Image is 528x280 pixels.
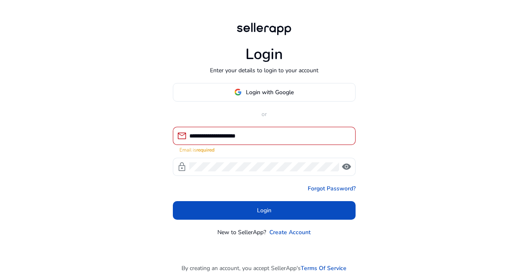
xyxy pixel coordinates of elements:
p: or [173,110,356,119]
span: Login with Google [246,88,294,97]
p: New to SellerApp? [217,228,266,237]
a: Create Account [269,228,311,237]
img: google-logo.svg [234,88,242,96]
a: Terms Of Service [301,264,346,273]
a: Forgot Password? [308,184,356,193]
span: visibility [342,162,351,172]
strong: required [196,147,214,153]
span: lock [177,162,187,172]
mat-error: Email is [179,145,349,154]
span: mail [177,131,187,141]
button: Login [173,201,356,220]
button: Login with Google [173,83,356,102]
h1: Login [245,45,283,63]
span: Login [257,206,271,215]
p: Enter your details to login to your account [210,66,318,75]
